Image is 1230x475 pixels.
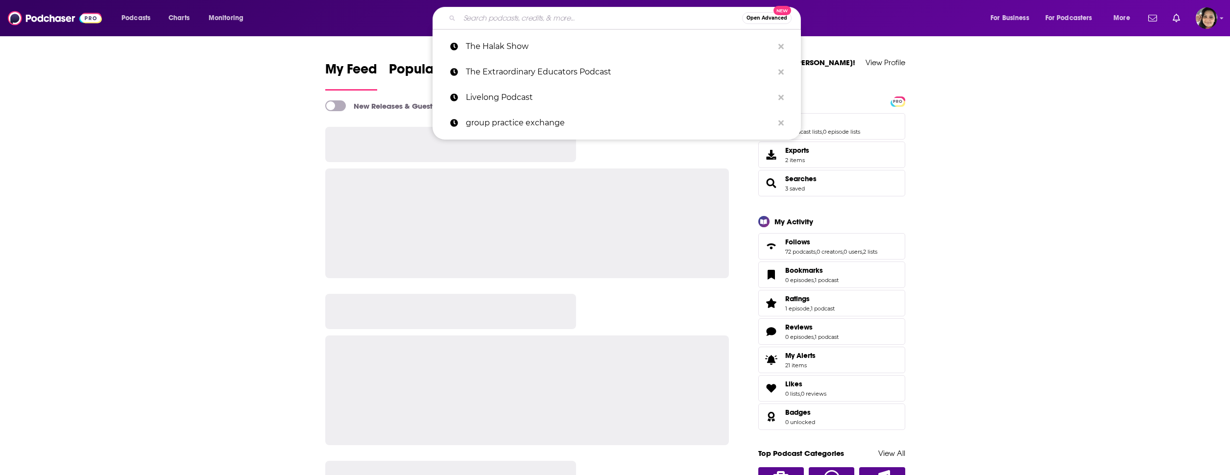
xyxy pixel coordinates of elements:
[325,61,377,91] a: My Feed
[785,294,810,303] span: Ratings
[758,449,844,458] a: Top Podcast Categories
[892,98,904,105] span: PRO
[892,97,904,104] a: PRO
[785,146,809,155] span: Exports
[1196,7,1217,29] span: Logged in as shelbyjanner
[866,58,905,67] a: View Profile
[984,10,1041,26] button: open menu
[115,10,163,26] button: open menu
[816,248,817,255] span: ,
[742,12,792,24] button: Open AdvancedNew
[785,408,815,417] a: Badges
[758,58,855,67] a: Welcome [PERSON_NAME]!
[209,11,243,25] span: Monitoring
[774,217,813,226] div: My Activity
[785,128,822,135] a: 4 podcast lists
[466,85,773,110] p: Livelong Podcast
[843,248,844,255] span: ,
[466,110,773,136] p: group practice exchange
[785,237,877,246] a: Follows
[466,34,773,59] p: The Halak Show
[814,277,815,284] span: ,
[762,325,781,338] a: Reviews
[758,318,905,345] span: Reviews
[762,410,781,424] a: Badges
[747,16,787,21] span: Open Advanced
[878,449,905,458] a: View All
[433,85,801,110] a: Livelong Podcast
[815,277,839,284] a: 1 podcast
[762,381,781,395] a: Likes
[863,248,877,255] a: 2 lists
[202,10,256,26] button: open menu
[773,6,791,15] span: New
[169,11,190,25] span: Charts
[785,408,811,417] span: Badges
[800,390,801,397] span: ,
[785,351,816,360] span: My Alerts
[758,170,905,196] span: Searches
[121,11,150,25] span: Podcasts
[1196,7,1217,29] button: Show profile menu
[785,323,813,332] span: Reviews
[817,248,843,255] a: 0 creators
[1196,7,1217,29] img: User Profile
[325,61,377,83] span: My Feed
[389,61,472,91] a: Popular Feed
[758,375,905,402] span: Likes
[823,128,860,135] a: 0 episode lists
[785,157,809,164] span: 2 items
[785,333,814,340] a: 0 episodes
[811,305,835,312] a: 1 podcast
[815,333,839,340] a: 1 podcast
[1113,11,1130,25] span: More
[762,239,781,253] a: Follows
[758,290,905,316] span: Ratings
[459,10,742,26] input: Search podcasts, credits, & more...
[785,277,814,284] a: 0 episodes
[862,248,863,255] span: ,
[810,305,811,312] span: ,
[801,390,826,397] a: 0 reviews
[762,353,781,367] span: My Alerts
[990,11,1029,25] span: For Business
[762,148,781,162] span: Exports
[433,59,801,85] a: The Extraordinary Educators Podcast
[389,61,472,83] span: Popular Feed
[814,333,815,340] span: ,
[785,237,810,246] span: Follows
[1039,10,1107,26] button: open menu
[758,233,905,260] span: Follows
[785,174,817,183] a: Searches
[785,362,816,369] span: 21 items
[785,390,800,397] a: 0 lists
[466,59,773,85] p: The Extraordinary Educators Podcast
[785,305,810,312] a: 1 episode
[442,7,810,29] div: Search podcasts, credits, & more...
[822,128,823,135] span: ,
[8,9,102,27] img: Podchaser - Follow, Share and Rate Podcasts
[433,34,801,59] a: The Halak Show
[325,100,454,111] a: New Releases & Guests Only
[785,380,802,388] span: Likes
[758,142,905,168] a: Exports
[162,10,195,26] a: Charts
[762,296,781,310] a: Ratings
[758,113,905,140] span: Lists
[785,185,805,192] a: 3 saved
[1107,10,1142,26] button: open menu
[1045,11,1092,25] span: For Podcasters
[785,380,826,388] a: Likes
[1169,10,1184,26] a: Show notifications dropdown
[762,176,781,190] a: Searches
[844,248,862,255] a: 0 users
[785,323,839,332] a: Reviews
[785,266,823,275] span: Bookmarks
[433,110,801,136] a: group practice exchange
[758,347,905,373] a: My Alerts
[762,268,781,282] a: Bookmarks
[785,419,815,426] a: 0 unlocked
